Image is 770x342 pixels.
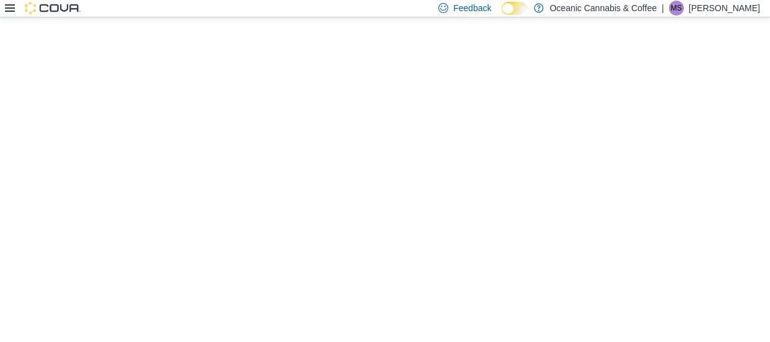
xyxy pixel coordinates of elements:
span: Feedback [453,2,491,14]
div: Michael Smith [669,1,684,15]
p: Oceanic Cannabis & Coffee [550,1,657,15]
span: MS [671,1,682,15]
input: Dark Mode [502,2,528,15]
img: Cova [25,2,81,14]
p: | [662,1,664,15]
p: [PERSON_NAME] [689,1,760,15]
